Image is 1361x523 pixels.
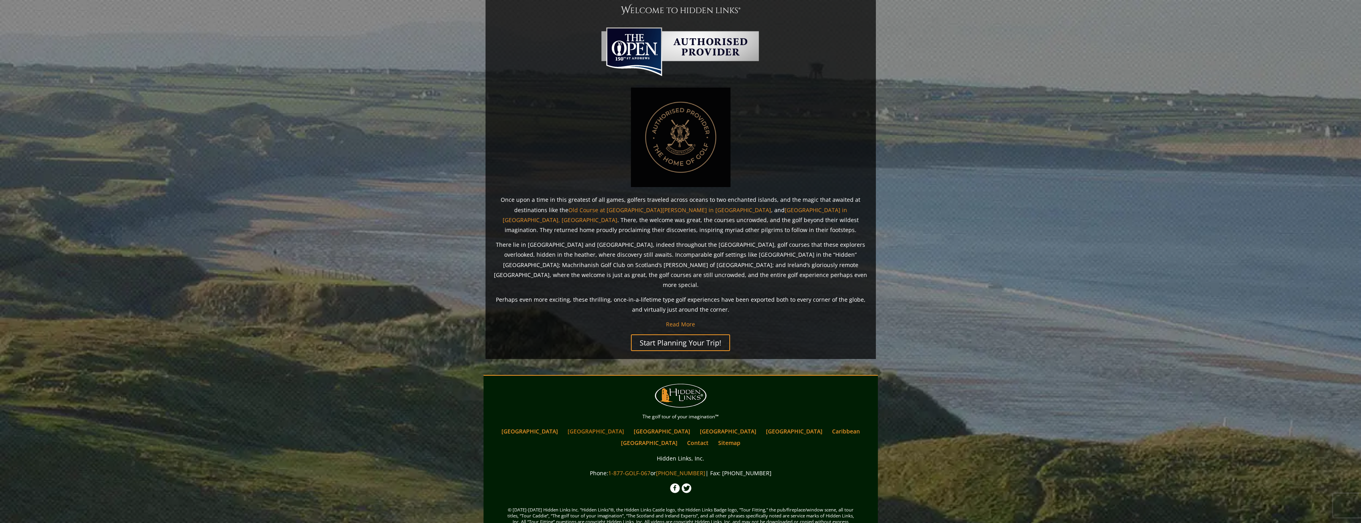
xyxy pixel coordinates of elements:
a: 1-877-GOLF-067 [608,469,650,477]
a: [GEOGRAPHIC_DATA] [762,425,826,437]
a: Old Course at [GEOGRAPHIC_DATA][PERSON_NAME] in [GEOGRAPHIC_DATA] [568,206,771,214]
p: Phone: or | Fax: [PHONE_NUMBER] [486,468,876,478]
p: There lie in [GEOGRAPHIC_DATA] and [GEOGRAPHIC_DATA], indeed throughout the [GEOGRAPHIC_DATA], go... [493,240,868,290]
a: [GEOGRAPHIC_DATA] in [GEOGRAPHIC_DATA], [GEOGRAPHIC_DATA] [503,206,847,224]
a: [GEOGRAPHIC_DATA] [696,425,760,437]
p: Perhaps even more exciting, these thrilling, once-in-a-lifetime type golf experiences have been e... [493,295,868,314]
a: [GEOGRAPHIC_DATA] [617,437,681,449]
a: Start Planning Your Trip! [631,334,730,351]
a: Contact [683,437,713,449]
p: Hidden Links, Inc. [486,453,876,463]
img: Facebook [670,483,680,493]
a: [GEOGRAPHIC_DATA] [630,425,694,437]
p: Once upon a time in this greatest of all games, golfers traveled across oceans to two enchanted i... [493,195,868,235]
a: Read More [666,320,695,328]
a: Sitemap [714,437,744,449]
a: Caribbean [828,425,864,437]
a: [GEOGRAPHIC_DATA] [497,425,562,437]
a: [GEOGRAPHIC_DATA] [564,425,628,437]
p: The golf tour of your imagination™ [486,412,876,421]
img: Twitter [681,483,691,493]
h1: Welcome To Hidden Links® [493,4,868,17]
a: [PHONE_NUMBER] [656,469,705,477]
